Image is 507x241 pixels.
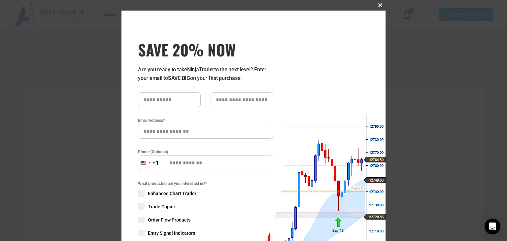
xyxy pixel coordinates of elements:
label: Enhanced Chart Trader [138,190,273,197]
span: Enhanced Chart Trader [148,190,196,197]
label: Email Address [138,117,273,124]
label: Entry Signal Indicators [138,230,273,236]
button: Selected country [138,155,159,170]
span: Order Flow Products [148,217,190,223]
span: Trade Copier [148,203,175,210]
p: Are you ready to take to the next level? Enter your email to on your first purchase! [138,65,273,83]
div: Open Intercom Messenger [485,219,500,234]
label: Phone (Optional) [138,149,273,155]
label: Order Flow Products [138,217,273,223]
strong: NinjaTrader [187,66,214,73]
label: Trade Copier [138,203,273,210]
strong: SAVE BIG [168,75,190,81]
div: +1 [152,159,159,167]
h3: SAVE 20% NOW [138,40,273,59]
span: Entry Signal Indicators [148,230,195,236]
span: What product(s) are you interested in? [138,180,273,187]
